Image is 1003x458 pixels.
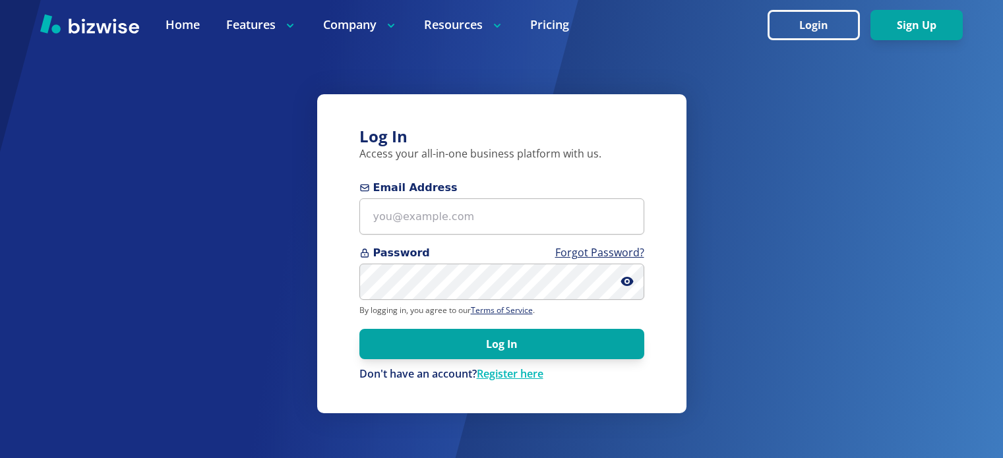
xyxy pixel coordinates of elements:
[226,16,297,33] p: Features
[40,14,139,34] img: Bizwise Logo
[870,10,963,40] button: Sign Up
[359,126,644,148] h3: Log In
[768,10,860,40] button: Login
[359,329,644,359] button: Log In
[477,366,543,381] a: Register here
[359,367,644,382] div: Don't have an account?Register here
[530,16,569,33] a: Pricing
[471,304,533,316] a: Terms of Service
[424,16,504,33] p: Resources
[359,305,644,316] p: By logging in, you agree to our .
[555,245,644,260] a: Forgot Password?
[359,245,644,261] span: Password
[359,367,644,382] p: Don't have an account?
[359,180,644,196] span: Email Address
[359,147,644,161] p: Access your all-in-one business platform with us.
[166,16,200,33] a: Home
[768,19,870,32] a: Login
[323,16,398,33] p: Company
[359,198,644,235] input: you@example.com
[870,19,963,32] a: Sign Up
